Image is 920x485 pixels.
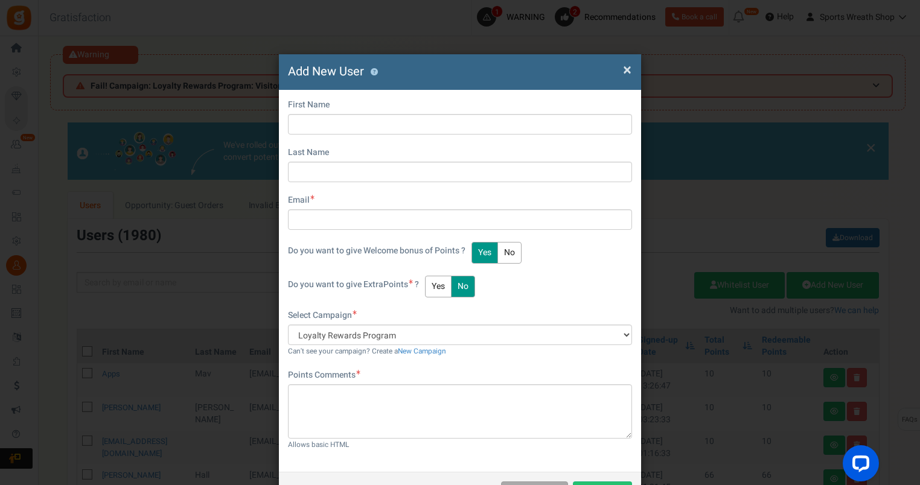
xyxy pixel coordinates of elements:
[398,346,446,357] a: New Campaign
[370,68,378,76] button: ?
[288,309,357,322] label: Select Campaign
[288,279,419,291] label: Points
[288,369,360,381] label: Points Comments
[451,276,475,297] button: No
[471,242,498,264] button: Yes
[497,242,522,264] button: No
[288,194,315,206] label: Email
[288,346,446,357] small: Can't see your campaign? Create a
[288,99,330,111] label: First Name
[288,147,329,159] label: Last Name
[623,59,631,81] span: ×
[288,245,465,257] label: Do you want to give Welcome bonus of Points ?
[425,276,452,297] button: Yes
[288,63,364,80] span: Add New User
[415,278,419,291] span: ?
[288,440,349,450] small: Allows basic HTML
[288,278,383,291] span: Do you want to give Extra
